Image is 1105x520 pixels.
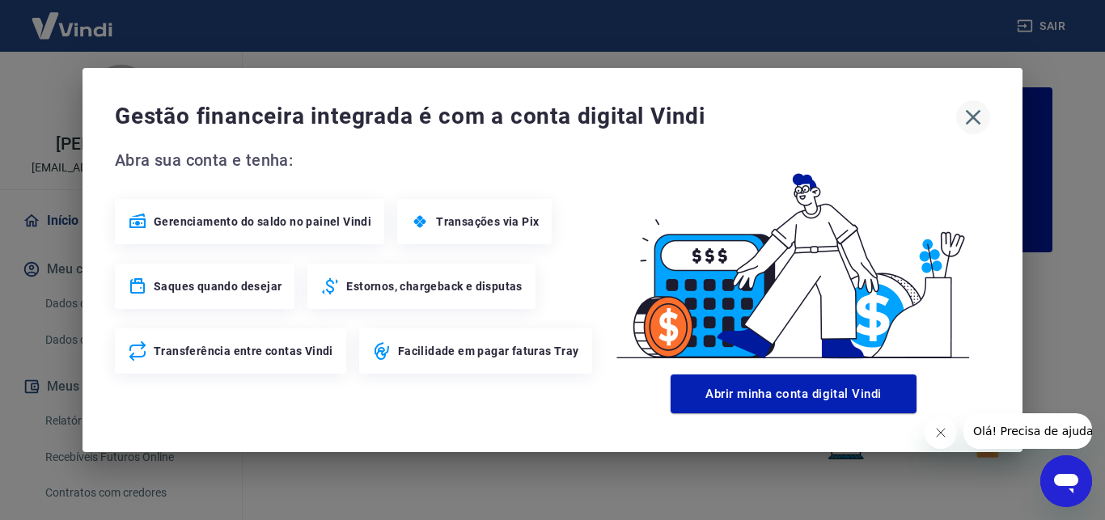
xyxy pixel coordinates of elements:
span: Estornos, chargeback e disputas [346,278,522,294]
span: Abra sua conta e tenha: [115,147,597,173]
span: Transações via Pix [436,213,539,230]
img: Good Billing [597,147,990,368]
span: Facilidade em pagar faturas Tray [398,343,579,359]
span: Gerenciamento do saldo no painel Vindi [154,213,371,230]
span: Gestão financeira integrada é com a conta digital Vindi [115,100,956,133]
button: Abrir minha conta digital Vindi [671,374,917,413]
span: Saques quando desejar [154,278,282,294]
iframe: Fechar mensagem [925,416,957,449]
span: Olá! Precisa de ajuda? [10,11,136,24]
iframe: Mensagem da empresa [963,413,1092,449]
span: Transferência entre contas Vindi [154,343,333,359]
iframe: Botão para abrir a janela de mensagens [1040,455,1092,507]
